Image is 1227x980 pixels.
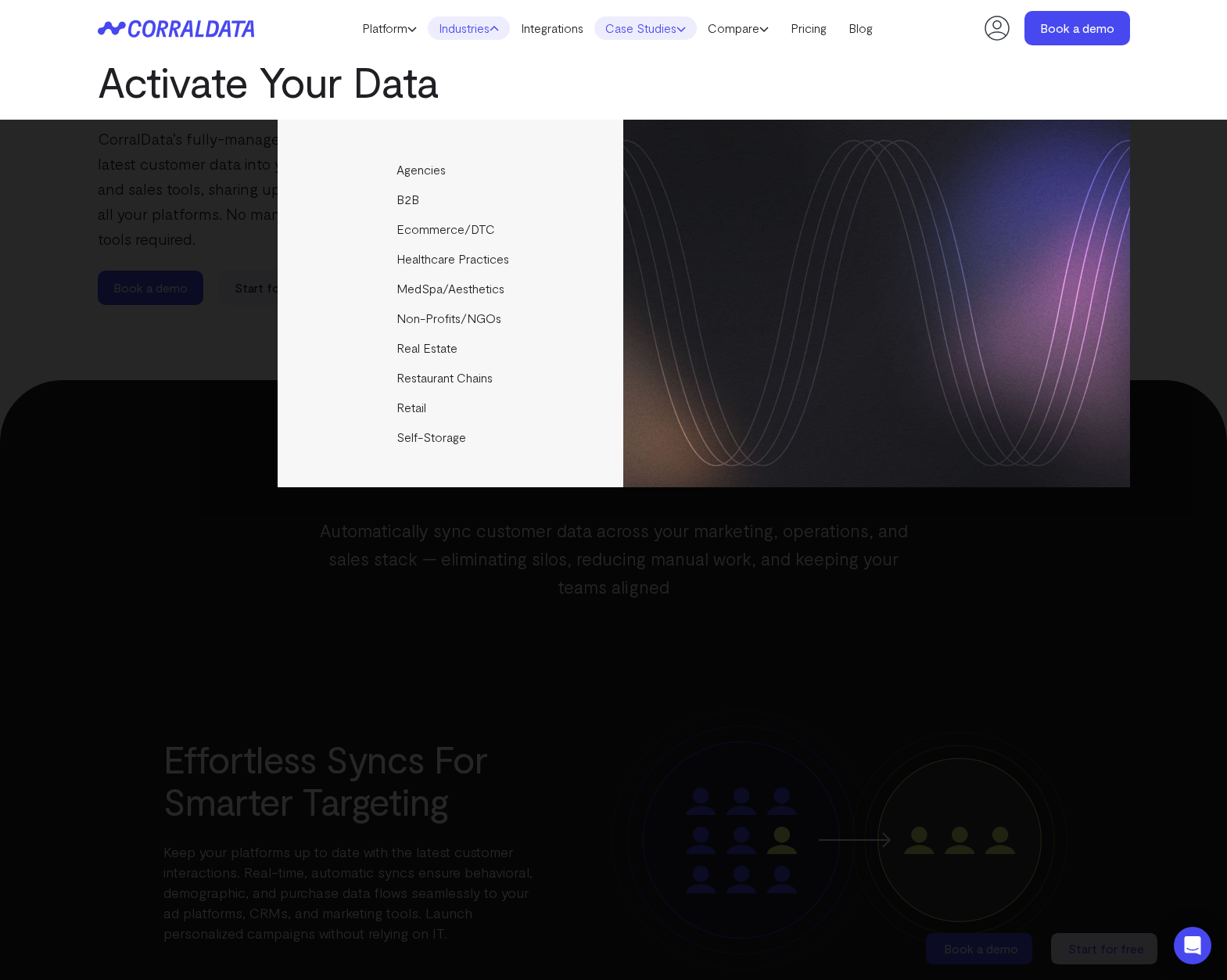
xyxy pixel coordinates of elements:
[278,155,626,185] a: Agencies
[278,303,626,333] a: Non-Profits/NGOs
[278,274,626,303] a: MedSpa/Aesthetics
[697,16,780,40] a: Compare
[278,363,626,393] a: Restaurant Chains
[510,16,594,40] a: Integrations
[594,16,697,40] a: Case Studies
[351,16,428,40] a: Platform
[1024,11,1130,45] a: Book a demo
[278,244,626,274] a: Healthcare Practices
[278,185,626,214] a: B2B
[278,422,626,452] a: Self-Storage
[780,16,838,40] a: Pricing
[278,333,626,363] a: Real Estate
[278,393,626,422] a: Retail
[428,16,510,40] a: Industries
[838,16,884,40] a: Blog
[98,56,558,106] h1: Activate Your Data
[278,214,626,244] a: Ecommerce/DTC
[1174,927,1211,964] div: Open Intercom Messenger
